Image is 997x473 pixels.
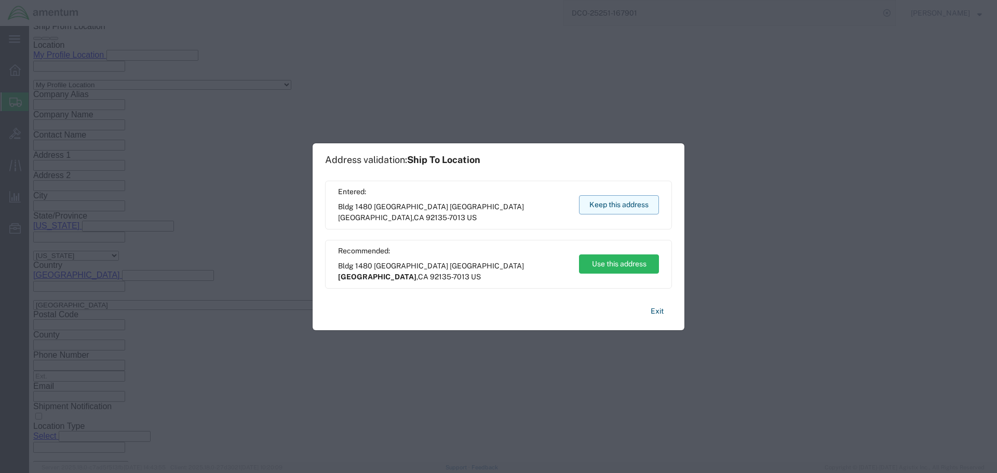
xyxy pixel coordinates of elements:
span: 92135-7013 [430,273,469,281]
span: CA [414,213,424,222]
button: Keep this address [579,195,659,214]
span: Ship To Location [407,154,480,165]
span: Recommended: [338,246,569,256]
span: US [471,273,481,281]
span: [GEOGRAPHIC_DATA] [338,213,412,222]
span: 92135-7013 [426,213,465,222]
span: [GEOGRAPHIC_DATA] [338,273,416,281]
span: CA [418,273,428,281]
span: Bldg 1480 [GEOGRAPHIC_DATA] [GEOGRAPHIC_DATA] , [338,261,569,282]
button: Use this address [579,254,659,274]
span: Entered: [338,186,569,197]
h1: Address validation: [325,154,480,166]
span: US [467,213,477,222]
span: Bldg 1480 [GEOGRAPHIC_DATA] [GEOGRAPHIC_DATA] , [338,201,569,223]
button: Exit [642,302,672,320]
